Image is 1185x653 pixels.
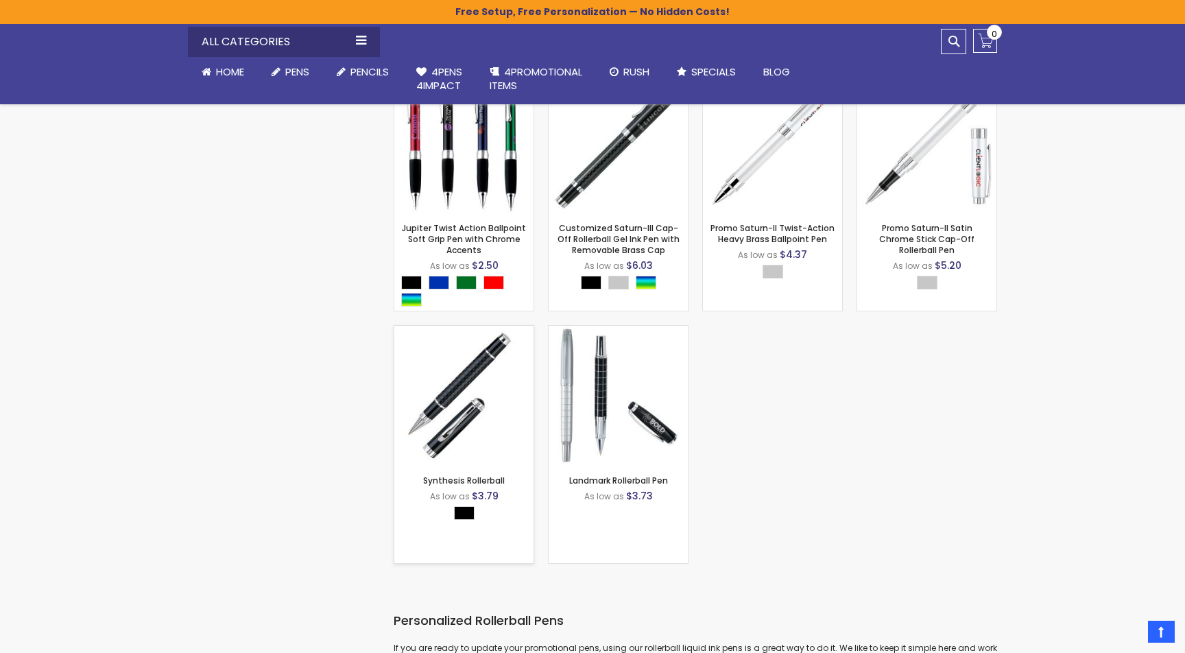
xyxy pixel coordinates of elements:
div: Select A Color [763,265,790,282]
span: Pencils [350,64,389,79]
span: As low as [738,249,778,261]
span: As low as [430,490,470,502]
div: Select A Color [401,276,534,310]
img: Promo Saturn-II Satin Chrome Stick Cap-Off Rollerball Pen [857,73,996,213]
a: Promo Saturn-II Satin Chrome Stick Cap-Off Rollerball Pen [879,222,974,256]
div: Black [581,276,601,289]
span: Specials [691,64,736,79]
img: Jupiter Twist Action Ballpoint Soft Grip Pen with Chrome Accents [394,73,534,213]
span: As low as [584,260,624,272]
div: Green [456,276,477,289]
a: Top [1148,621,1175,643]
div: Black [401,276,422,289]
span: $5.20 [935,259,961,272]
a: Customized Saturn-III Cap-Off Rollerball Gel Ink Pen with Removable Brass Cap [558,222,680,256]
span: $3.79 [472,489,499,503]
div: Silver [608,276,629,289]
div: Assorted [401,293,422,307]
div: Select A Color [917,276,944,293]
a: Landmark Rollerball Pen [569,475,668,486]
div: Silver [763,265,783,278]
span: 4Pens 4impact [416,64,462,93]
div: Assorted [636,276,656,289]
div: Black [454,506,475,520]
span: $2.50 [472,259,499,272]
a: 0 [973,29,997,53]
a: Pens [258,57,323,87]
span: Rush [623,64,649,79]
span: As low as [430,260,470,272]
img: Synthesis Rollerball [394,326,534,465]
span: As low as [584,490,624,502]
div: Red [483,276,504,289]
a: Blog [750,57,804,87]
a: Landmark Rollerball Pen [549,325,688,337]
span: $3.73 [626,489,653,503]
h3: Personalized Rollerball Pens [394,613,997,629]
span: $4.37 [780,248,807,261]
a: 4PROMOTIONALITEMS [476,57,596,102]
span: Home [216,64,244,79]
div: Silver [917,276,937,289]
img: Landmark Rollerball Pen [549,326,688,465]
a: Pencils [323,57,403,87]
span: 0 [992,27,997,40]
a: Home [188,57,258,87]
div: All Categories [188,27,380,57]
a: 4Pens4impact [403,57,476,102]
span: Blog [763,64,790,79]
a: Rush [596,57,663,87]
span: $6.03 [626,259,653,272]
div: Blue [429,276,449,289]
img: Customized Saturn-III Cap-Off Rollerball Gel Ink Pen with Removable Brass Cap [549,73,688,213]
span: As low as [893,260,933,272]
a: Synthesis Rollerball [394,325,534,337]
span: 4PROMOTIONAL ITEMS [490,64,582,93]
a: Promo Saturn-II Twist-Action Heavy Brass Ballpoint Pen [710,222,835,245]
a: Synthesis Rollerball [423,475,505,486]
span: Pens [285,64,309,79]
img: Promo Saturn-II Twist-Action Heavy Brass Ballpoint Pen [703,73,842,213]
a: Specials [663,57,750,87]
a: Jupiter Twist Action Ballpoint Soft Grip Pen with Chrome Accents [402,222,526,256]
div: Select A Color [581,276,663,293]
